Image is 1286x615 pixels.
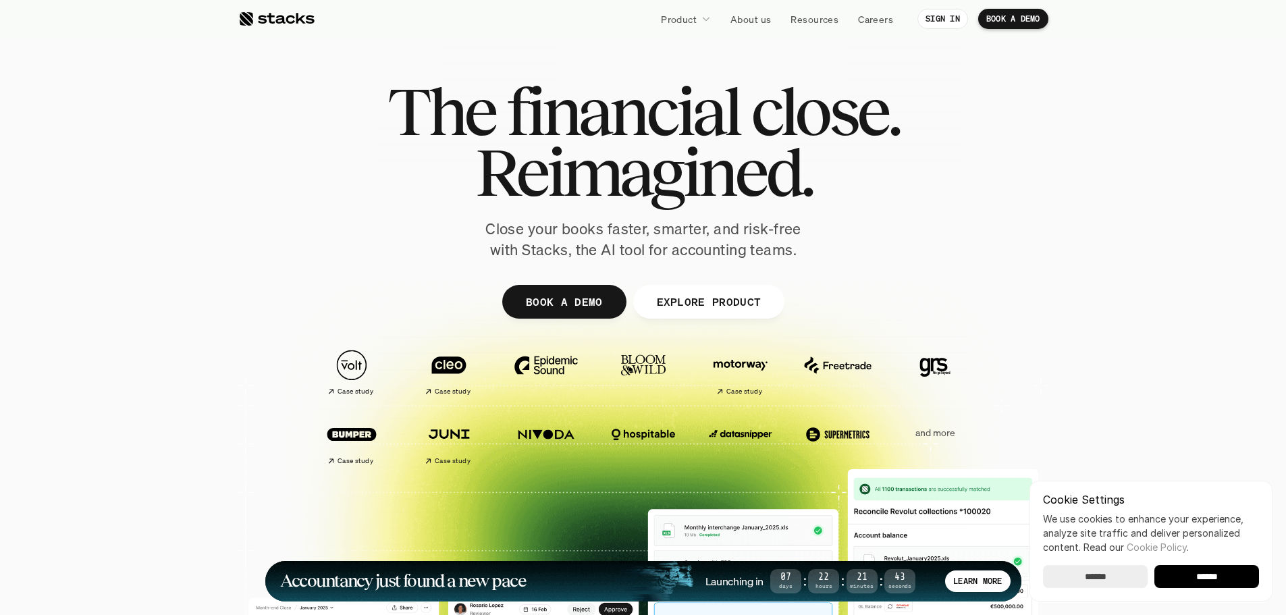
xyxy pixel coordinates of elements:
p: Resources [791,12,838,26]
a: Case study [407,343,491,402]
h2: Case study [338,387,373,396]
span: financial [506,81,739,142]
a: Resources [782,7,847,31]
span: close. [751,81,899,142]
span: 22 [808,574,839,581]
h2: Case study [338,457,373,465]
a: Accountancy just found a new paceLaunching in07Days:22Hours:21Minutes:43SecondsLEARN MORE [265,561,1021,601]
span: Read our . [1083,541,1189,553]
span: Minutes [847,584,878,589]
p: LEARN MORE [953,577,1002,586]
p: and more [893,427,977,439]
a: About us [722,7,779,31]
p: Product [661,12,697,26]
a: Case study [699,343,782,402]
h1: Accountancy just found a new pace [280,573,527,589]
p: BOOK A DEMO [525,292,602,311]
a: EXPLORE PRODUCT [633,285,784,319]
a: Case study [310,412,394,471]
h2: Case study [435,387,471,396]
p: Cookie Settings [1043,494,1259,505]
p: Close your books faster, smarter, and risk-free with Stacks, the AI tool for accounting teams. [475,219,812,261]
a: Careers [850,7,901,31]
span: 21 [847,574,878,581]
span: Seconds [884,584,915,589]
a: Case study [407,412,491,471]
a: SIGN IN [917,9,968,29]
span: Hours [808,584,839,589]
span: 43 [884,574,915,581]
span: The [387,81,495,142]
a: Case study [310,343,394,402]
a: Cookie Policy [1127,541,1187,553]
h2: Case study [435,457,471,465]
h4: Launching in [705,574,763,589]
p: About us [730,12,771,26]
p: We use cookies to enhance your experience, analyze site traffic and deliver personalized content. [1043,512,1259,554]
span: Days [770,584,801,589]
p: SIGN IN [926,14,960,24]
a: BOOK A DEMO [978,9,1048,29]
p: Careers [858,12,893,26]
p: BOOK A DEMO [986,14,1040,24]
strong: : [839,573,846,589]
h2: Case study [726,387,762,396]
strong: : [878,573,884,589]
span: Reimagined. [475,142,811,203]
a: BOOK A DEMO [502,285,626,319]
strong: : [801,573,808,589]
p: EXPLORE PRODUCT [656,292,761,311]
span: 07 [770,574,801,581]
